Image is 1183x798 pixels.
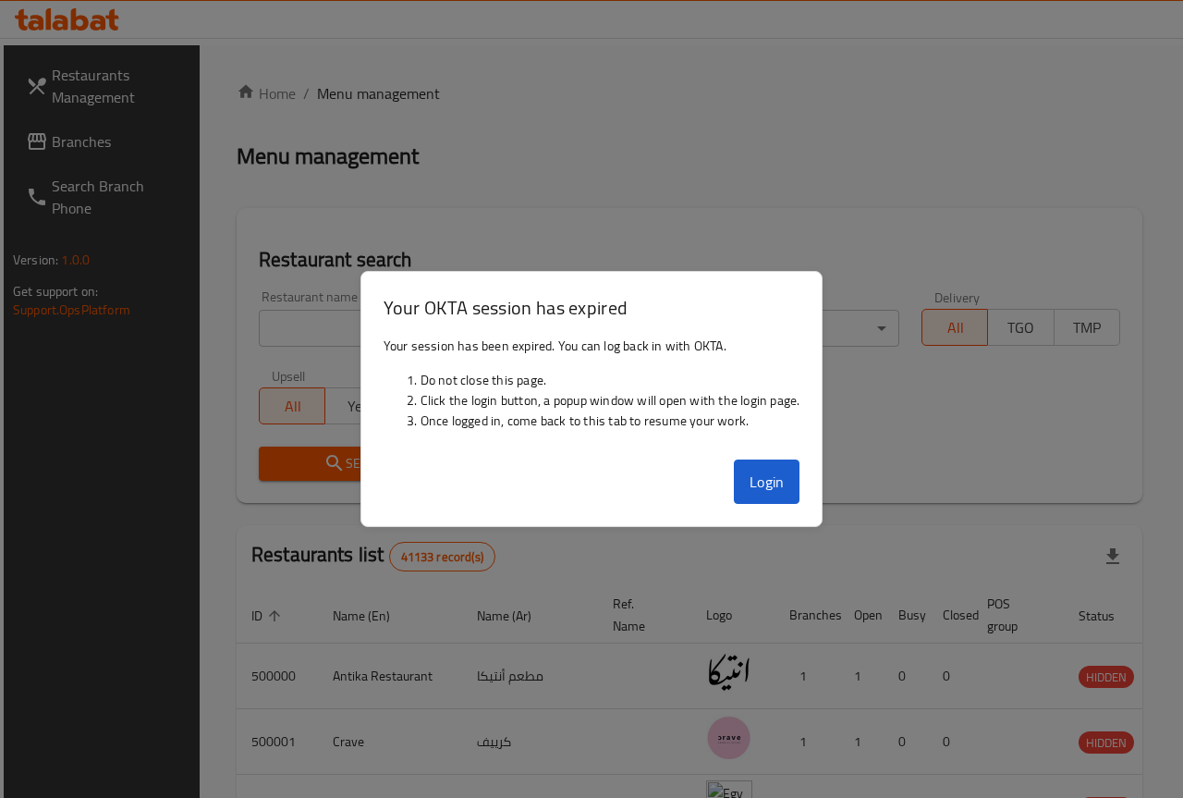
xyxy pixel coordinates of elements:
[421,390,800,411] li: Click the login button, a popup window will open with the login page.
[361,328,823,452] div: Your session has been expired. You can log back in with OKTA.
[421,370,800,390] li: Do not close this page.
[384,294,800,321] h3: Your OKTA session has expired
[734,460,800,504] button: Login
[421,411,800,431] li: Once logged in, come back to this tab to resume your work.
